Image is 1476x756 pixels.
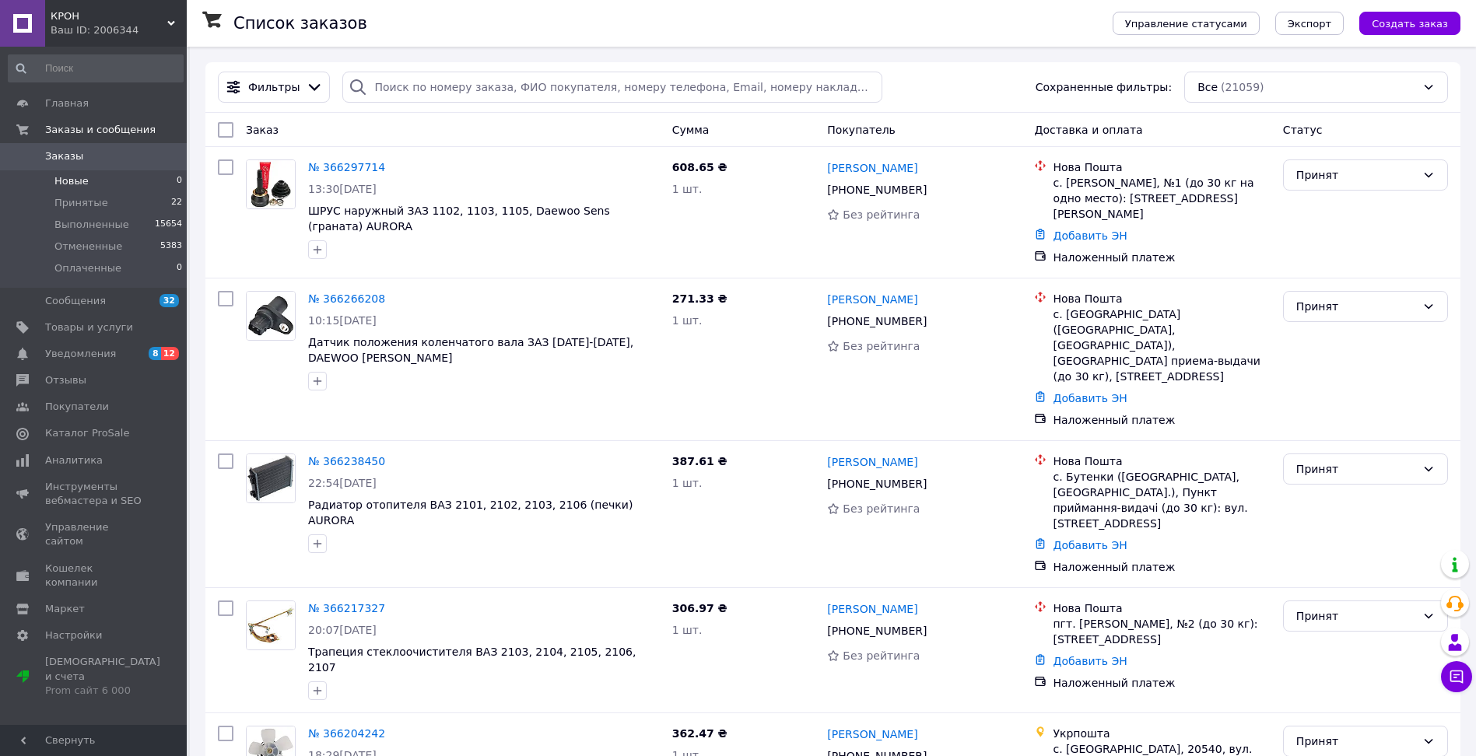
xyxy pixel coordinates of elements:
a: № 366217327 [308,602,385,614]
span: Каталог ProSale [45,426,129,440]
a: Радиатор отопителя ВАЗ 2101, 2102, 2103, 2106 (печки) AURORA [308,499,633,527]
span: Оплаченные [54,261,121,275]
span: 20:07[DATE] [308,624,377,636]
span: 271.33 ₴ [672,292,727,305]
span: [PHONE_NUMBER] [827,315,927,327]
span: Заказы и сообщения [45,123,156,137]
span: 1 шт. [672,624,703,636]
span: [DEMOGRAPHIC_DATA] и счета [45,655,160,698]
div: с. [PERSON_NAME], №1 (до 30 кг на одно место): [STREET_ADDRESS][PERSON_NAME] [1053,175,1270,222]
span: 32 [160,294,179,307]
span: Управление сайтом [45,520,144,548]
span: Сумма [672,124,710,136]
div: с. [GEOGRAPHIC_DATA] ([GEOGRAPHIC_DATA], [GEOGRAPHIC_DATA]), [GEOGRAPHIC_DATA] приема-выдачи (до ... [1053,306,1270,384]
div: Наложенный платеж [1053,250,1270,265]
div: Нова Пошта [1053,159,1270,175]
img: Фото товару [247,292,295,340]
span: Отзывы [45,373,86,387]
span: (21059) [1221,81,1264,93]
a: [PERSON_NAME] [827,726,917,742]
input: Поиск по номеру заказа, ФИО покупателя, номеру телефона, Email, номеру накладной [342,72,882,103]
span: Управление статусами [1125,18,1247,30]
a: [PERSON_NAME] [827,601,917,617]
button: Управление статусами [1113,12,1260,35]
span: Статус [1283,124,1323,136]
a: [PERSON_NAME] [827,292,917,307]
a: [PERSON_NAME] [827,160,917,176]
div: с. Бутенки ([GEOGRAPHIC_DATA], [GEOGRAPHIC_DATA].), Пункт приймання-видачі (до 30 кг): вул. [STRE... [1053,469,1270,531]
div: Принят [1296,298,1416,315]
img: Фото товару [247,160,295,208]
a: № 366204242 [308,727,385,740]
button: Чат с покупателем [1441,661,1472,692]
a: Добавить ЭН [1053,539,1127,551]
span: [PHONE_NUMBER] [827,625,927,637]
span: 1 шт. [672,183,703,195]
span: Без рейтинга [843,649,920,662]
a: Добавить ЭН [1053,655,1127,667]
span: [PHONE_NUMBER] [827,478,927,490]
span: Сохраненные фильтры: [1036,79,1172,95]
span: 22:54[DATE] [308,477,377,489]
a: Фото товару [246,453,296,503]
a: Добавить ЭН [1053,392,1127,404]
span: Аналитика [45,453,103,467]
a: ШРУС наружный ЗАЗ 1102, 1103, 1105, Daewoo Sens (граната) AURORA [308,205,610,233]
div: Наложенный платеж [1053,412,1270,428]
div: Принят [1296,733,1416,750]
div: Наложенный платеж [1053,559,1270,575]
span: Без рейтинга [843,502,920,515]
span: Выполненные [54,218,129,232]
span: Сообщения [45,294,106,308]
span: 362.47 ₴ [672,727,727,740]
span: Настройки [45,628,102,642]
span: 1 шт. [672,477,703,489]
input: Поиск [8,54,184,82]
h1: Список заказов [233,14,367,33]
div: Prom сайт 6 000 [45,684,160,698]
span: 5383 [160,240,182,254]
div: Нова Пошта [1053,291,1270,306]
span: Все [1197,79,1218,95]
span: 608.65 ₴ [672,161,727,173]
span: 10:15[DATE] [308,314,377,327]
a: Фото товару [246,159,296,209]
div: Ваш ID: 2006344 [51,23,187,37]
div: Нова Пошта [1053,600,1270,616]
a: Трапеция стеклоочистителя ВАЗ 2103, 2104, 2105, 2106, 2107 [308,646,636,674]
span: Заказы [45,149,83,163]
span: Новые [54,174,89,188]
span: 8 [149,347,161,360]
a: Фото товару [246,600,296,650]
img: Фото товару [247,601,295,649]
div: Наложенный платеж [1053,675,1270,691]
span: Без рейтинга [843,340,920,352]
span: Принятые [54,196,108,210]
button: Экспорт [1275,12,1344,35]
div: пгт. [PERSON_NAME], №2 (до 30 кг): [STREET_ADDRESS] [1053,616,1270,647]
span: Без рейтинга [843,208,920,221]
span: Отмененные [54,240,122,254]
a: Датчик положения коленчатого вала ЗАЗ [DATE]-[DATE], DAEWOO [PERSON_NAME] [308,336,633,364]
span: Главная [45,96,89,110]
a: Создать заказ [1344,16,1460,29]
span: Уведомления [45,347,116,361]
div: Принят [1296,607,1416,625]
span: Заказ [246,124,279,136]
span: Покупатели [45,400,109,414]
div: Укрпошта [1053,726,1270,741]
span: Кошелек компании [45,562,144,590]
span: Экспорт [1288,18,1331,30]
div: Принят [1296,460,1416,478]
div: Нова Пошта [1053,453,1270,469]
span: 15654 [155,218,182,232]
span: КРОН [51,9,167,23]
img: Фото товару [247,454,295,502]
span: 0 [177,174,182,188]
span: Товары и услуги [45,320,133,334]
span: [PHONE_NUMBER] [827,184,927,196]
